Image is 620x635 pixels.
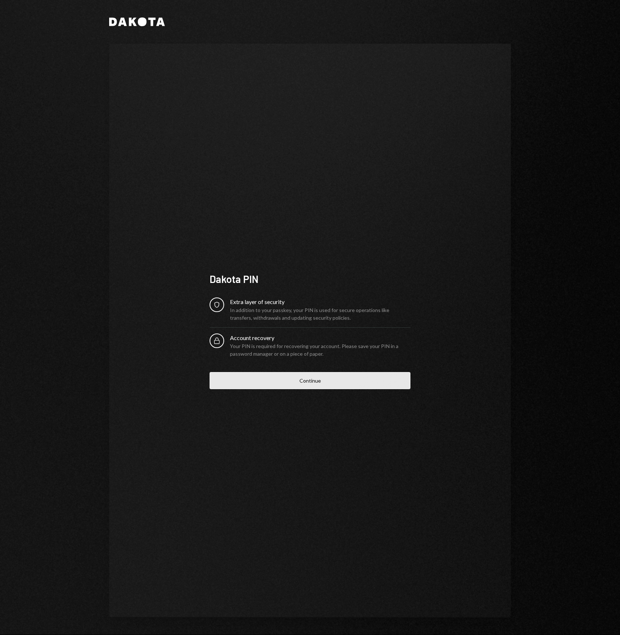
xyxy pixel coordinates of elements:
div: Extra layer of security [230,297,410,306]
div: Account recovery [230,334,410,342]
button: Continue [210,372,410,389]
div: Dakota PIN [210,272,410,286]
div: Your PIN is required for recovering your account. Please save your PIN in a password manager or o... [230,342,410,358]
div: In addition to your passkey, your PIN is used for secure operations like transfers, withdrawals a... [230,306,410,322]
